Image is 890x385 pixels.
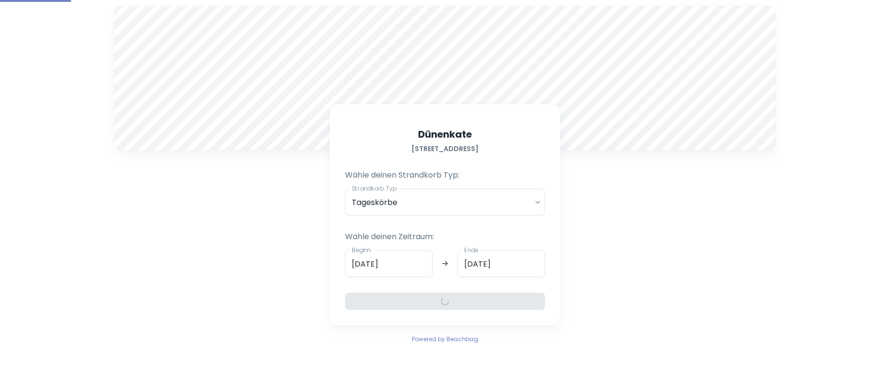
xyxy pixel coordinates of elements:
[412,333,478,345] a: Powered by Beachbag
[345,189,545,216] div: Tageskörbe
[418,127,472,141] h5: Dünenkate
[464,246,478,254] label: Ende
[345,169,545,181] p: Wähle deinen Strandkorb Typ:
[457,250,545,277] input: dd.mm.yyyy
[411,143,479,154] h6: [STREET_ADDRESS]
[352,184,396,192] label: Strandkorb Typ
[412,335,478,343] span: Powered by Beachbag
[345,231,545,243] p: Wähle deinen Zeitraum:
[352,246,371,254] label: Beginn
[345,250,433,277] input: dd.mm.yyyy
